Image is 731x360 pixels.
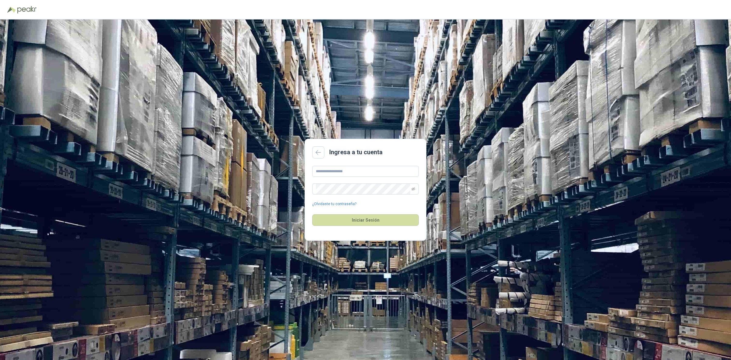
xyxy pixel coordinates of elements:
[411,187,415,191] span: eye-invisible
[312,214,419,226] button: Iniciar Sesión
[312,201,356,207] a: ¿Olvidaste tu contraseña?
[329,148,383,157] h2: Ingresa a tu cuenta
[7,7,16,13] img: Logo
[17,6,37,13] img: Peakr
